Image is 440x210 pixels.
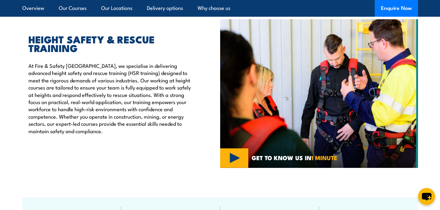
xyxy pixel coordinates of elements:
[311,153,337,162] strong: 1 MINUTE
[28,62,192,134] p: At Fire & Safety [GEOGRAPHIC_DATA], we specialise in delivering advanced height safety and rescue...
[418,188,435,205] button: chat-button
[220,19,418,168] img: Fire & Safety Australia offer working at heights courses and training
[252,155,337,160] span: GET TO KNOW US IN
[28,35,192,52] h2: HEIGHT SAFETY & RESCUE TRAINING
